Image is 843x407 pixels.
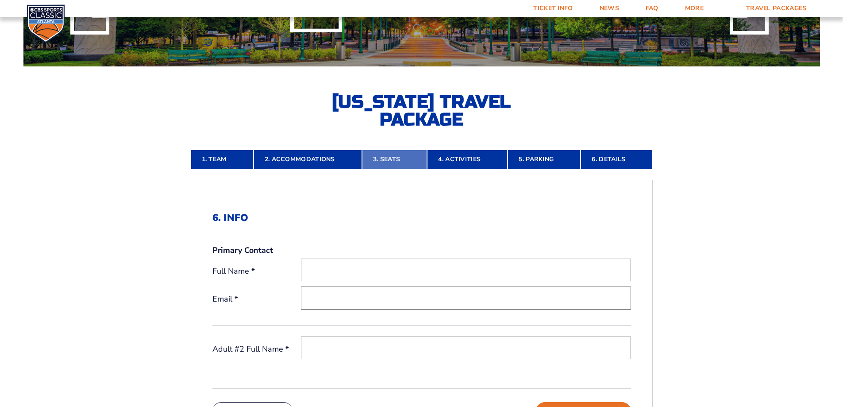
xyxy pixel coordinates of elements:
a: 3. Seats [362,150,427,169]
a: 5. Parking [508,150,581,169]
a: 1. Team [191,150,254,169]
img: CBS Sports Classic [27,4,65,43]
label: Full Name * [212,266,301,277]
strong: Primary Contact [212,245,273,256]
a: 2. Accommodations [254,150,362,169]
h2: [US_STATE] Travel Package [324,93,519,128]
label: Adult #2 Full Name * [212,344,301,355]
label: Email * [212,294,301,305]
h2: 6. Info [212,212,631,224]
a: 4. Activities [427,150,508,169]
